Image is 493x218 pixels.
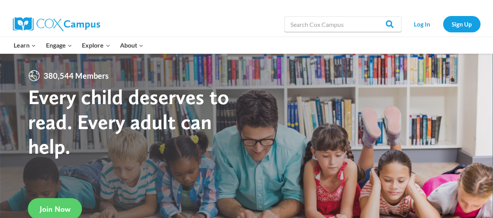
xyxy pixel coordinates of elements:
a: Log In [405,16,439,32]
img: Cox Campus [13,17,100,31]
span: Join Now [40,204,71,214]
span: Engage [46,40,72,50]
strong: Every child deserves to read. Every adult can help. [28,84,229,159]
span: Explore [82,40,110,50]
input: Search Cox Campus [284,16,401,32]
nav: Primary Navigation [9,37,148,53]
nav: Secondary Navigation [405,16,481,32]
span: Learn [14,40,36,50]
span: About [120,40,143,50]
span: 380,544 Members [41,69,112,82]
a: Sign Up [443,16,481,32]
